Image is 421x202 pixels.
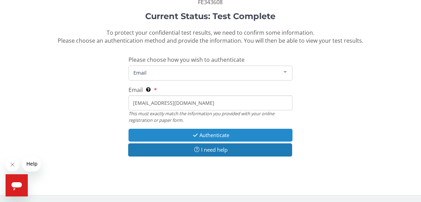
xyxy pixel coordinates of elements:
[145,11,275,21] strong: Current Status: Test Complete
[129,129,293,142] button: Authenticate
[6,158,19,171] iframe: Close message
[58,29,363,44] span: To protect your confidential test results, we need to confirm some information. Please choose an ...
[22,156,41,171] iframe: Message from company
[128,143,292,156] button: I need help
[129,86,143,94] span: Email
[132,69,279,76] span: Email
[6,174,28,196] iframe: Button to launch messaging window
[129,110,293,123] div: This must exactly match the information you provided with your online registration or paper form.
[129,56,245,64] span: Please choose how you wish to authenticate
